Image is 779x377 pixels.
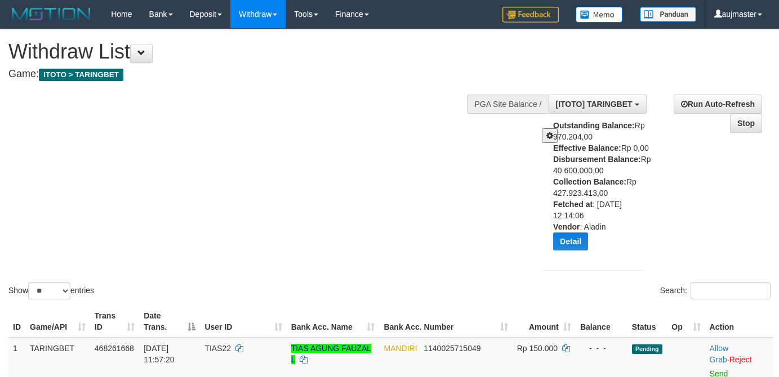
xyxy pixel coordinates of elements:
th: Balance [576,306,627,338]
span: TIAS22 [204,344,231,353]
div: PGA Site Balance / [467,95,548,114]
button: Detail [553,232,588,250]
b: Effective Balance: [553,143,621,152]
a: Allow Grab [710,344,728,364]
b: Disbursement Balance: [553,155,641,164]
th: Action [705,306,773,338]
span: Pending [632,344,662,354]
a: Stop [730,114,762,133]
div: Rp 970.204,00 Rp 0,00 Rp 40.600.000,00 Rp 427.923.413,00 : [DATE] 12:14:06 : Aladin [553,120,652,259]
img: Button%20Memo.svg [576,7,623,23]
th: Trans ID: activate to sort column ascending [90,306,139,338]
input: Search: [691,282,771,299]
span: 468261668 [95,344,134,353]
div: - - - [580,343,623,354]
h1: Withdraw List [8,41,508,63]
b: Outstanding Balance: [553,121,635,130]
span: Rp 150.000 [517,344,558,353]
img: MOTION_logo.png [8,6,94,23]
th: Status [627,306,667,338]
button: [ITOTO] TARINGBET [549,95,647,114]
span: [ITOTO] TARINGBET [556,100,633,109]
b: Vendor [553,222,580,231]
th: Bank Acc. Name: activate to sort column ascending [287,306,380,338]
span: [DATE] 11:57:20 [144,344,175,364]
th: Op: activate to sort column ascending [667,306,705,338]
label: Search: [660,282,771,299]
span: Copy 1140025715049 to clipboard [424,344,480,353]
a: Reject [729,355,752,364]
th: Amount: activate to sort column ascending [513,306,576,338]
span: ITOTO > TARINGBET [39,69,123,81]
th: ID [8,306,25,338]
th: User ID: activate to sort column ascending [200,306,286,338]
h4: Game: [8,69,508,80]
select: Showentries [28,282,70,299]
th: Date Trans.: activate to sort column descending [139,306,200,338]
th: Bank Acc. Number: activate to sort column ascending [379,306,512,338]
a: Run Auto-Refresh [674,95,762,114]
a: TIAS AGUNG FAUZAL L [291,344,371,364]
b: Collection Balance: [553,177,626,186]
th: Game/API: activate to sort column ascending [25,306,90,338]
span: MANDIRI [384,344,417,353]
img: panduan.png [640,7,696,22]
span: · [710,344,729,364]
img: Feedback.jpg [502,7,559,23]
b: Fetched at [553,200,593,209]
label: Show entries [8,282,94,299]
